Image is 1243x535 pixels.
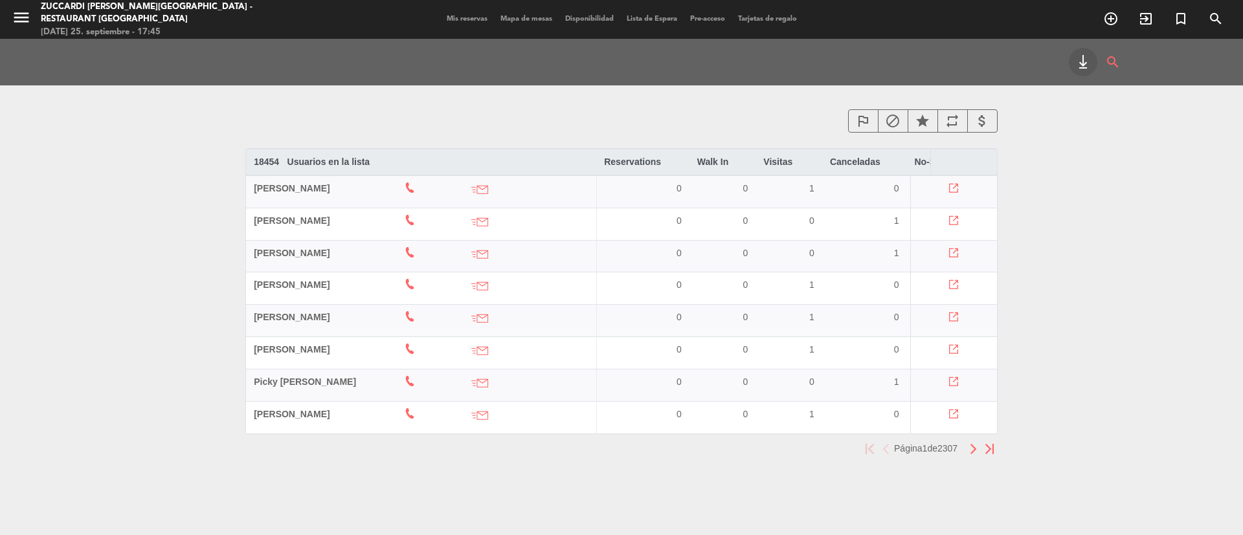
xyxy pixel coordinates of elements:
span: 0 [677,279,682,290]
b: 18454 [254,157,279,167]
div: [DATE] 25. septiembre - 17:45 [41,26,301,39]
th: Canceladas [822,149,907,175]
span: Pre-acceso [684,16,732,23]
span: Mis reservas [440,16,494,23]
span: 1 [894,377,899,387]
img: first.png [866,444,874,454]
th: Reservations [596,149,689,175]
span: 1 [809,344,814,355]
span: 1 [809,279,814,290]
th: Visitas [756,149,822,175]
span: 0 [677,183,682,193]
img: next.png [969,444,978,454]
i: search [1105,48,1121,76]
i: menu [12,8,31,27]
i: search [1208,11,1224,27]
span: 0 [677,377,682,387]
span: 0 [743,215,748,226]
span: 0 [743,248,748,258]
th: Walk In [689,149,756,175]
span: [PERSON_NAME] [254,344,330,355]
i: keyboard_tab [1075,54,1091,70]
span: Mapa de mesas [494,16,559,23]
span: 1 [809,183,814,193]
span: 0 [743,312,748,322]
span: Disponibilidad [559,16,620,23]
span: Tarjetas de regalo [732,16,803,23]
span: 2307 [937,443,957,453]
span: 0 [743,377,748,387]
span: 0 [894,344,899,355]
span: 0 [743,279,748,290]
span: 0 [743,409,748,419]
span: [PERSON_NAME] [254,312,330,322]
i: attach_money [974,113,990,129]
span: 1 [894,248,899,258]
span: 0 [677,344,682,355]
span: [PERSON_NAME] [254,248,330,258]
span: [PERSON_NAME] [254,183,330,193]
th: No-Show [906,149,977,175]
span: 0 [809,215,814,226]
span: 1 [923,443,928,453]
span: 0 [894,279,899,290]
span: 1 [809,409,814,419]
span: [PERSON_NAME] [254,409,330,419]
span: 0 [677,248,682,258]
i: turned_in_not [1173,11,1189,27]
i: add_circle_outline [1103,11,1119,27]
span: 0 [743,183,748,193]
span: 0 [894,312,899,322]
span: 1 [894,215,899,226]
i: star [915,113,930,129]
span: 0 [743,344,748,355]
span: 0 [894,183,899,193]
span: Lista de Espera [620,16,684,23]
span: 0 [677,409,682,419]
pagination-template: Página de [862,443,998,453]
img: prev.png [882,444,890,454]
span: Usuarios en la lista [287,157,370,167]
span: 0 [677,312,682,322]
img: last.png [985,444,994,454]
button: menu [12,8,31,32]
span: [PERSON_NAME] [254,279,330,290]
i: block [885,113,901,129]
i: repeat [945,113,960,129]
span: 0 [809,377,814,387]
span: 0 [894,409,899,419]
span: 1 [809,312,814,322]
span: [PERSON_NAME] [254,215,330,226]
div: Zuccardi [PERSON_NAME][GEOGRAPHIC_DATA] - Restaurant [GEOGRAPHIC_DATA] [41,1,301,26]
span: 0 [677,215,682,226]
i: exit_to_app [1138,11,1154,27]
span: 0 [809,248,814,258]
i: outlined_flag [855,113,871,129]
span: Picky [PERSON_NAME] [254,377,356,387]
